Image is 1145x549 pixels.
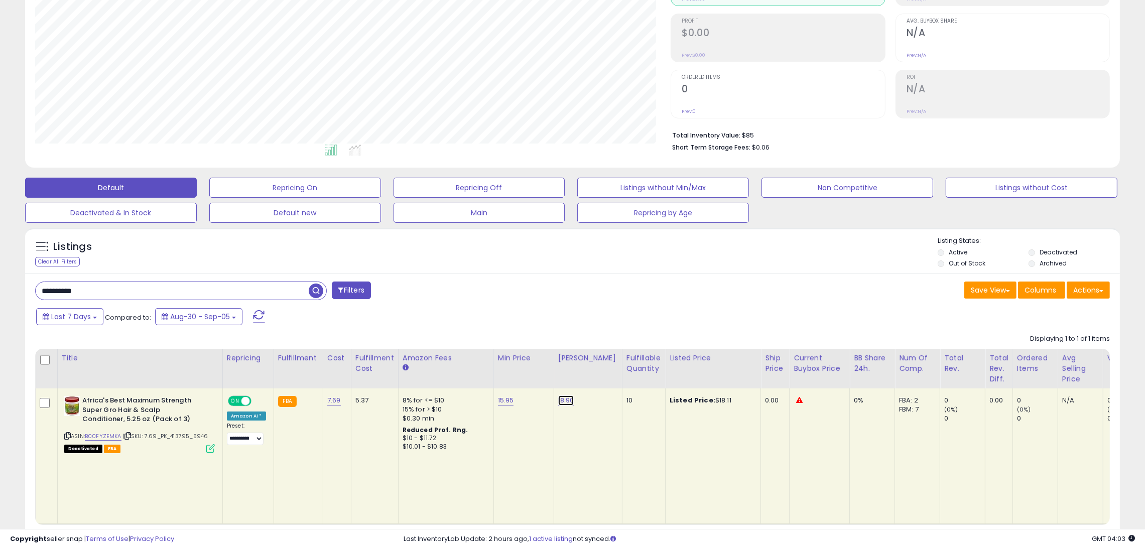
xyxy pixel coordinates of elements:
[403,426,468,434] b: Reduced Prof. Rng.
[899,405,932,414] div: FBM: 7
[278,353,319,363] div: Fulfillment
[25,178,197,198] button: Default
[498,353,550,363] div: Min Price
[761,178,933,198] button: Non Competitive
[672,143,750,152] b: Short Term Storage Fees:
[104,445,121,453] span: FBA
[403,396,486,405] div: 8% for <= $10
[899,353,936,374] div: Num of Comp.
[64,396,80,416] img: 41PiF0D+R4S._SL40_.jpg
[1017,396,1058,405] div: 0
[51,312,91,322] span: Last 7 Days
[403,434,486,443] div: $10 - $11.72
[229,397,241,405] span: ON
[944,414,985,423] div: 0
[10,534,47,543] strong: Copyright
[85,432,121,441] a: B00FYZEMKA
[123,432,208,440] span: | SKU: 7.69_PK_413795_5946
[86,534,129,543] a: Terms of Use
[1067,282,1110,299] button: Actions
[529,534,573,543] a: 1 active listing
[278,396,297,407] small: FBA
[1062,353,1099,384] div: Avg Selling Price
[227,353,270,363] div: Repricing
[327,395,341,405] a: 7.69
[404,534,1135,544] div: Last InventoryLab Update: 2 hours ago, not synced.
[64,445,102,453] span: All listings that are unavailable for purchase on Amazon for any reason other than out-of-stock
[327,353,347,363] div: Cost
[1025,285,1056,295] span: Columns
[1017,414,1058,423] div: 0
[394,178,565,198] button: Repricing Off
[250,397,266,405] span: OFF
[227,411,266,421] div: Amazon AI *
[949,259,985,267] label: Out of Stock
[670,396,753,405] div: $18.11
[672,131,740,140] b: Total Inventory Value:
[752,143,770,152] span: $0.06
[944,353,981,374] div: Total Rev.
[403,405,486,414] div: 15% for > $10
[1030,334,1110,344] div: Displaying 1 to 1 of 1 items
[403,414,486,423] div: $0.30 min
[682,75,884,80] span: Ordered Items
[1040,259,1067,267] label: Archived
[626,396,658,405] div: 10
[907,108,926,114] small: Prev: N/A
[209,203,381,223] button: Default new
[1040,248,1077,256] label: Deactivated
[53,240,92,254] h5: Listings
[670,395,715,405] b: Listed Price:
[672,128,1102,141] li: $85
[899,396,932,405] div: FBA: 2
[944,396,985,405] div: 0
[1017,405,1031,414] small: (0%)
[682,27,884,41] h2: $0.00
[682,108,696,114] small: Prev: 0
[558,353,618,363] div: [PERSON_NAME]
[1062,396,1095,405] div: N/A
[794,353,845,374] div: Current Buybox Price
[1017,353,1054,374] div: Ordered Items
[989,396,1005,405] div: 0.00
[907,83,1109,97] h2: N/A
[62,353,218,363] div: Title
[558,395,574,405] a: 18.90
[355,353,394,374] div: Fulfillment Cost
[498,395,514,405] a: 15.95
[1107,405,1121,414] small: (0%)
[907,52,926,58] small: Prev: N/A
[10,534,174,544] div: seller snap | |
[964,282,1016,299] button: Save View
[209,178,381,198] button: Repricing On
[227,423,266,445] div: Preset:
[944,405,958,414] small: (0%)
[1107,353,1144,363] div: Velocity
[355,396,391,405] div: 5.37
[854,353,890,374] div: BB Share 24h.
[682,19,884,24] span: Profit
[577,203,749,223] button: Repricing by Age
[907,27,1109,41] h2: N/A
[403,353,489,363] div: Amazon Fees
[105,313,151,322] span: Compared to:
[854,396,887,405] div: 0%
[626,353,661,374] div: Fulfillable Quantity
[155,308,242,325] button: Aug-30 - Sep-05
[907,19,1109,24] span: Avg. Buybox Share
[946,178,1117,198] button: Listings without Cost
[1018,282,1065,299] button: Columns
[403,363,409,372] small: Amazon Fees.
[403,443,486,451] div: $10.01 - $10.83
[170,312,230,322] span: Aug-30 - Sep-05
[130,534,174,543] a: Privacy Policy
[682,83,884,97] h2: 0
[765,353,785,374] div: Ship Price
[670,353,756,363] div: Listed Price
[394,203,565,223] button: Main
[682,52,705,58] small: Prev: $0.00
[82,396,204,427] b: Africa's Best Maximum Strength Super Gro Hair & Scalp Conditioner, 5.25 oz (Pack of 3)
[989,353,1008,384] div: Total Rev. Diff.
[938,236,1120,246] p: Listing States:
[35,257,80,266] div: Clear All Filters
